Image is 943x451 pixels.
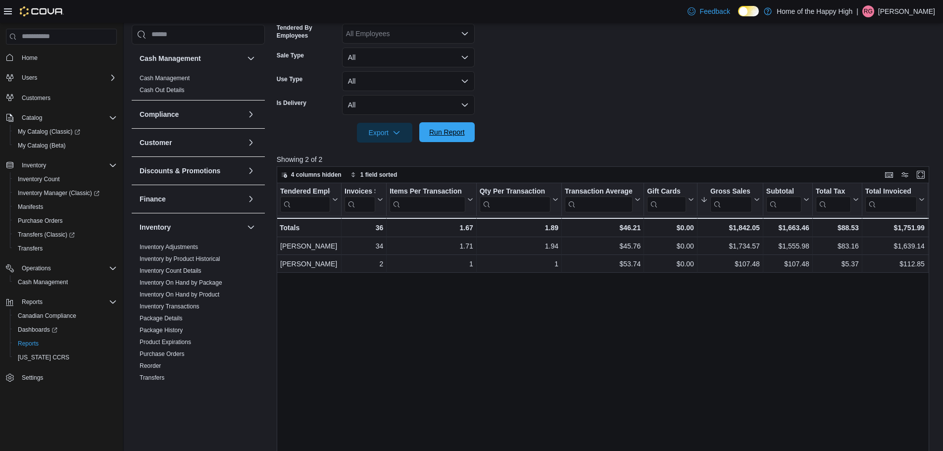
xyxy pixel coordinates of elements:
div: $1,751.99 [865,222,925,234]
span: Washington CCRS [14,351,117,363]
button: Invoices Sold [345,187,383,212]
span: My Catalog (Classic) [14,126,117,138]
div: Total Tax [816,187,851,212]
button: Inventory [245,221,257,233]
button: Discounts & Promotions [245,165,257,177]
button: Qty Per Transaction [480,187,558,212]
a: Customers [18,92,54,104]
span: Purchase Orders [14,215,117,227]
span: Package History [140,326,183,334]
a: Package Details [140,315,183,322]
button: Cash Management [140,53,243,63]
span: Customers [18,92,117,104]
span: Dashboards [14,324,117,336]
div: $0.00 [647,258,694,270]
a: Home [18,52,42,64]
span: Inventory Manager (Classic) [18,189,99,197]
a: Transfers (Classic) [10,228,121,242]
div: 2 [345,258,383,270]
h3: Compliance [140,109,179,119]
h3: Inventory [140,222,171,232]
a: Transfers (Classic) [14,229,79,241]
button: Reports [2,295,121,309]
span: Inventory [22,161,46,169]
button: Settings [2,370,121,385]
span: Settings [18,371,117,384]
span: RG [864,5,873,17]
div: $46.21 [565,222,641,234]
p: Home of the Happy High [777,5,852,17]
div: $0.00 [647,240,694,252]
button: Finance [245,193,257,205]
div: Cash Management [132,72,265,100]
div: Inventory [132,241,265,388]
span: Catalog [22,114,42,122]
button: Transaction Average [565,187,641,212]
button: Cash Management [245,52,257,64]
div: Total Tax [816,187,851,196]
span: Catalog [18,112,117,124]
div: Totals [280,222,338,234]
button: Customers [2,91,121,105]
a: Product Expirations [140,339,191,346]
span: Inventory Count Details [140,267,201,275]
button: My Catalog (Beta) [10,139,121,152]
button: Manifests [10,200,121,214]
a: Purchase Orders [14,215,67,227]
button: Operations [18,262,55,274]
span: Product Expirations [140,338,191,346]
button: Canadian Compliance [10,309,121,323]
div: [PERSON_NAME] [280,258,338,270]
a: Canadian Compliance [14,310,80,322]
button: All [342,71,475,91]
span: Dashboards [18,326,57,334]
div: $5.37 [816,258,859,270]
div: Items Per Transaction [390,187,465,196]
h3: Finance [140,194,166,204]
button: Catalog [2,111,121,125]
h3: Cash Management [140,53,201,63]
div: Gift Card Sales [647,187,686,212]
span: Cash Management [14,276,117,288]
div: 1.67 [390,222,473,234]
button: Inventory [18,159,50,171]
button: Total Invoiced [865,187,925,212]
span: Manifests [18,203,43,211]
span: Users [18,72,117,84]
a: Package History [140,327,183,334]
div: $107.48 [766,258,809,270]
button: Users [18,72,41,84]
button: Gross Sales [700,187,760,212]
span: Purchase Orders [18,217,63,225]
div: Invoices Sold [345,187,375,196]
span: 1 field sorted [360,171,397,179]
span: My Catalog (Beta) [18,142,66,150]
span: Inventory Count [14,173,117,185]
span: Transfers [140,374,164,382]
p: [PERSON_NAME] [878,5,935,17]
div: Qty Per Transaction [480,187,550,196]
span: Reports [14,338,117,350]
button: All [342,95,475,115]
span: Transfers (Classic) [14,229,117,241]
a: Manifests [14,201,47,213]
span: Transfers [18,245,43,252]
span: Transfers (Classic) [18,231,75,239]
a: Reports [14,338,43,350]
a: Inventory by Product Historical [140,255,220,262]
span: My Catalog (Beta) [14,140,117,151]
div: $53.74 [565,258,641,270]
div: $1,555.98 [766,240,809,252]
a: Inventory Count [14,173,64,185]
button: Inventory [140,222,243,232]
div: $88.53 [816,222,859,234]
span: Inventory by Product Historical [140,255,220,263]
span: [US_STATE] CCRS [18,353,69,361]
span: Home [18,51,117,64]
label: Sale Type [277,51,304,59]
button: Cash Management [10,275,121,289]
button: Compliance [140,109,243,119]
button: Export [357,123,412,143]
div: Total Invoiced [865,187,917,196]
p: Showing 2 of 2 [277,154,936,164]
